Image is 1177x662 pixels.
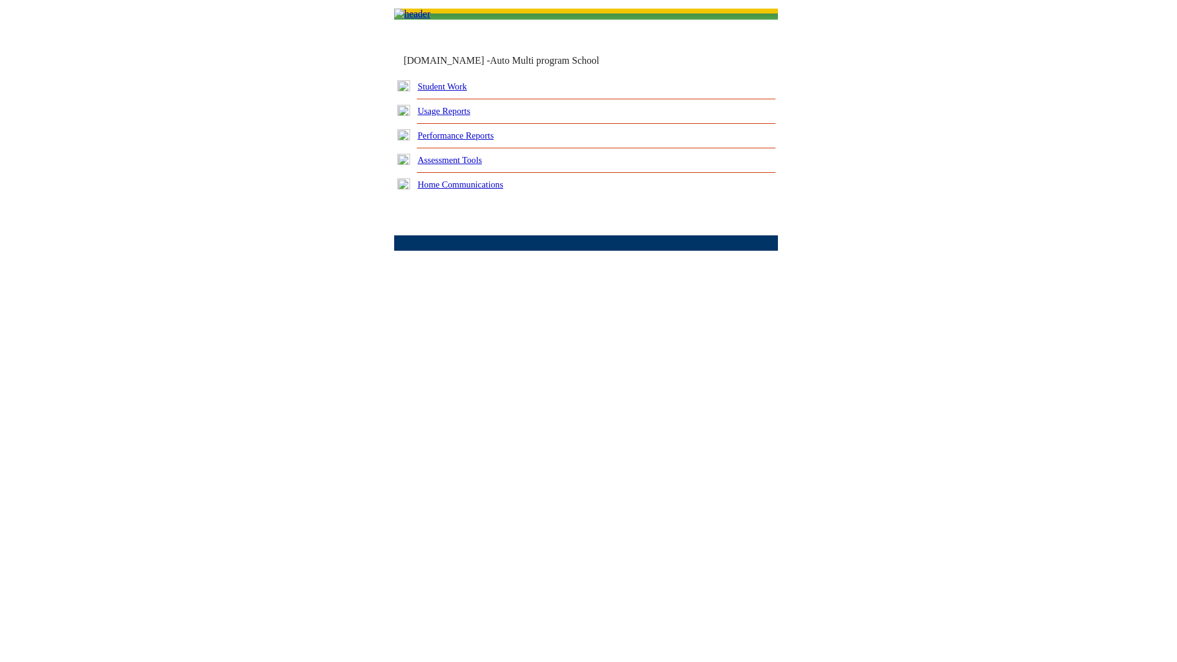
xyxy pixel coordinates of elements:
[417,180,503,189] a: Home Communications
[397,154,410,165] img: plus.gif
[397,178,410,189] img: plus.gif
[417,131,493,140] a: Performance Reports
[397,105,410,116] img: plus.gif
[397,80,410,91] img: plus.gif
[417,106,470,116] a: Usage Reports
[403,55,629,66] td: [DOMAIN_NAME] -
[397,129,410,140] img: plus.gif
[417,82,467,91] a: Student Work
[394,9,430,20] img: header
[490,55,599,66] nobr: Auto Multi program School
[417,155,482,165] a: Assessment Tools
